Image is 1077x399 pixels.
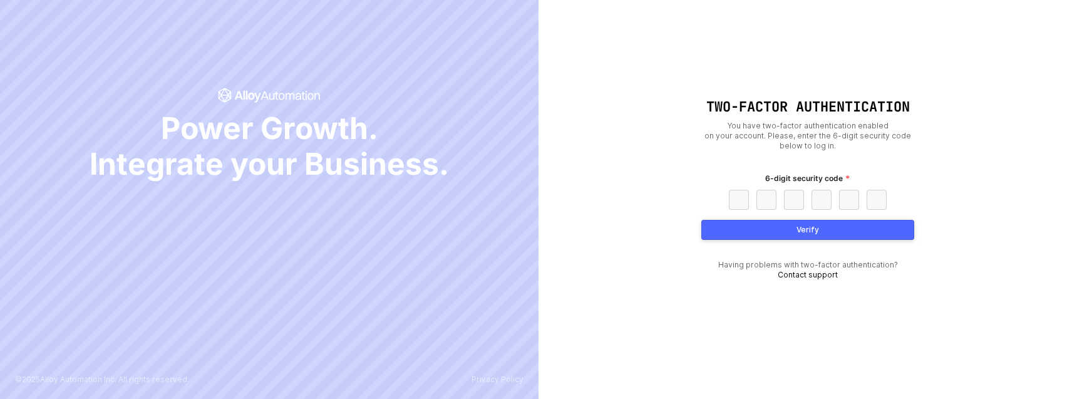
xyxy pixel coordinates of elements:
div: You have two-factor authentication enabled on your account. Please, enter the 6-digit security co... [701,121,914,151]
div: Verify [796,225,819,235]
span: Power Growth. Integrate your Business. [90,110,449,182]
span: icon-success [218,88,321,103]
h1: Two-Factor Authentication [701,99,914,115]
label: 6-digit security code [765,172,850,185]
a: Contact support [778,270,838,279]
a: Privacy Policy [472,375,523,384]
button: Verify [701,220,914,240]
p: © 2025 Alloy Automation Inc. All rights reserved. [15,375,189,384]
div: Having problems with two-factor authentication? [701,260,914,280]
